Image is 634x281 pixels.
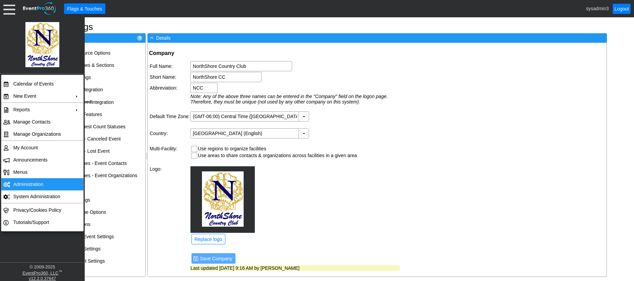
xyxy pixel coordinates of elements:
tr: Administration [1,178,83,190]
span: Banquet Event Settings [64,234,114,239]
span: Tax Settings [64,197,90,203]
td: Use regions to organize facilities [198,146,357,152]
a: Logout [613,4,631,14]
h1: Manage Settings [25,22,609,32]
span: Details [156,35,171,41]
tr: My Account [1,142,83,154]
tr: <span>Menus</span> [1,166,83,178]
span: Player/Guest Count Statuses [64,124,126,129]
sup: ™ [59,269,62,274]
tr: Tutorials/Support [1,216,83,228]
span: Reasons - Lost Event [64,148,110,154]
i: Note: Any of the above three names can be entered in the "Company" field on the logon page. There... [190,94,388,105]
span: Reasons - Canceled Event [64,136,121,142]
td: Reports [11,104,71,116]
span: Event Source Options [64,50,110,56]
td: Manage Organizations [11,128,71,140]
td: Privacy/Cookies Policy [11,204,71,216]
td: New Event [11,90,71,102]
span: Integration [64,87,103,92]
span: Save Company [193,255,234,262]
td: Administration [11,178,71,190]
td: Short Name: [150,72,190,82]
tr: Manage Contacts [1,116,83,128]
tr: Reports [1,104,83,116]
a: EventPro360, LLC [22,270,58,276]
td: Country: [150,128,190,138]
tr: Announcements [1,154,83,166]
span: Integration [64,99,114,105]
td: Abbreviation: [150,83,190,93]
h2: Company [149,50,401,57]
td: Default Time Zone: [150,111,190,121]
td: Tutorials/Support [11,216,71,228]
td: System Administration [11,190,71,203]
tr: New Event [1,90,83,102]
tr: Privacy/Cookies Policy [1,204,83,216]
a: v12.2.0.37647 [29,276,56,281]
td: My Account [11,142,71,154]
tr: Calendar of Events [1,78,83,90]
span: sysadmin3 [586,5,609,11]
tr: Manage Organizations [1,128,83,140]
td: Logo: [150,166,190,245]
td: Multi-Facility: [150,145,190,160]
td: Use areas to share contacts & organizations across facilities in a given area [198,153,357,159]
span: Role Names - Event Organizations [64,173,138,178]
img: EventPro360 [22,1,57,16]
td: Full Name: [150,61,190,71]
span: Replace logo [193,236,224,243]
tr: System Administration [1,190,83,203]
div: Last updated [DATE] 9:16 AM by [PERSON_NAME] [190,265,400,271]
td: Manage Contacts [11,116,71,128]
span: Role Names - Event Contacts [64,161,127,166]
span: Touch Type Options [64,209,106,215]
span: Menus [13,169,27,175]
span: - [149,35,155,41]
img: Logo [25,17,59,72]
span: Event Types & Sections [64,62,115,68]
span: Unit Options [64,222,90,227]
div: Menu: Click or 'Crtl+M' to toggle menu open/close [3,3,15,15]
span: Flags & Touches [66,5,103,12]
td: Calendar of Events [11,78,71,90]
div: © 2009- 2025 [2,264,83,269]
span: Golf Event Settings [64,258,105,264]
span: Replace logo [193,236,224,243]
span: Save Company [199,255,234,262]
td: Announcements [11,154,71,166]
